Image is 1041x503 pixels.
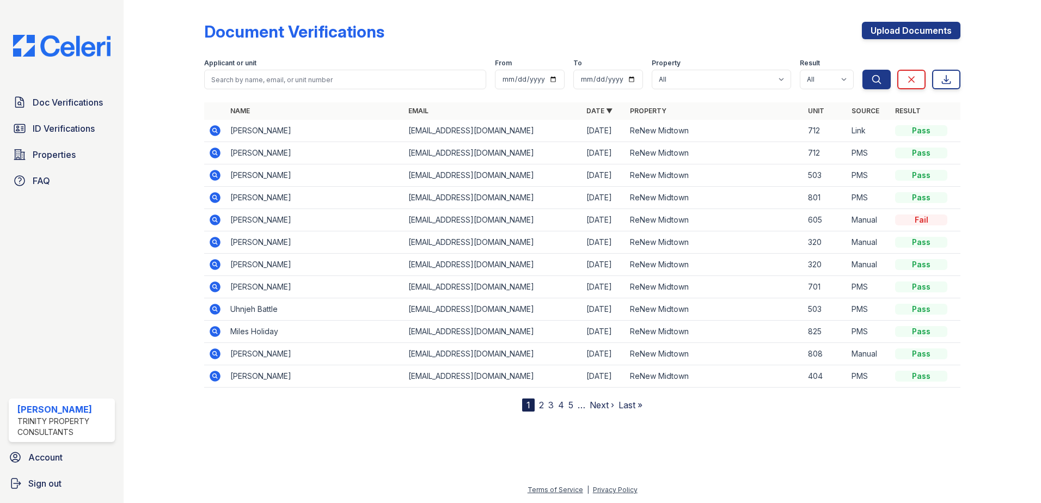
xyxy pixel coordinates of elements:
[404,142,582,164] td: [EMAIL_ADDRESS][DOMAIN_NAME]
[33,122,95,135] span: ID Verifications
[852,107,879,115] a: Source
[226,254,404,276] td: [PERSON_NAME]
[33,96,103,109] span: Doc Verifications
[226,120,404,142] td: [PERSON_NAME]
[804,254,847,276] td: 320
[558,400,564,410] a: 4
[895,214,947,225] div: Fail
[582,231,626,254] td: [DATE]
[404,209,582,231] td: [EMAIL_ADDRESS][DOMAIN_NAME]
[582,276,626,298] td: [DATE]
[4,446,119,468] a: Account
[582,254,626,276] td: [DATE]
[28,451,63,464] span: Account
[404,254,582,276] td: [EMAIL_ADDRESS][DOMAIN_NAME]
[626,231,804,254] td: ReNew Midtown
[847,120,891,142] td: Link
[626,276,804,298] td: ReNew Midtown
[226,164,404,187] td: [PERSON_NAME]
[204,59,256,68] label: Applicant or unit
[626,298,804,321] td: ReNew Midtown
[226,298,404,321] td: Uhnjeh Battle
[404,187,582,209] td: [EMAIL_ADDRESS][DOMAIN_NAME]
[895,237,947,248] div: Pass
[573,59,582,68] label: To
[895,259,947,270] div: Pass
[804,321,847,343] td: 825
[4,35,119,57] img: CE_Logo_Blue-a8612792a0a2168367f1c8372b55b34899dd931a85d93a1a3d3e32e68fde9ad4.png
[626,209,804,231] td: ReNew Midtown
[847,254,891,276] td: Manual
[495,59,512,68] label: From
[582,187,626,209] td: [DATE]
[408,107,428,115] a: Email
[404,120,582,142] td: [EMAIL_ADDRESS][DOMAIN_NAME]
[404,365,582,388] td: [EMAIL_ADDRESS][DOMAIN_NAME]
[9,118,115,139] a: ID Verifications
[895,304,947,315] div: Pass
[895,170,947,181] div: Pass
[33,148,76,161] span: Properties
[226,321,404,343] td: Miles Holiday
[895,148,947,158] div: Pass
[804,164,847,187] td: 503
[847,187,891,209] td: PMS
[593,486,638,494] a: Privacy Policy
[847,142,891,164] td: PMS
[804,365,847,388] td: 404
[582,321,626,343] td: [DATE]
[847,321,891,343] td: PMS
[847,276,891,298] td: PMS
[17,403,111,416] div: [PERSON_NAME]
[895,348,947,359] div: Pass
[226,231,404,254] td: [PERSON_NAME]
[230,107,250,115] a: Name
[590,400,614,410] a: Next ›
[582,365,626,388] td: [DATE]
[804,231,847,254] td: 320
[862,22,960,39] a: Upload Documents
[226,343,404,365] td: [PERSON_NAME]
[626,187,804,209] td: ReNew Midtown
[804,187,847,209] td: 801
[847,365,891,388] td: PMS
[808,107,824,115] a: Unit
[804,120,847,142] td: 712
[539,400,544,410] a: 2
[582,343,626,365] td: [DATE]
[404,164,582,187] td: [EMAIL_ADDRESS][DOMAIN_NAME]
[9,170,115,192] a: FAQ
[582,120,626,142] td: [DATE]
[626,254,804,276] td: ReNew Midtown
[804,276,847,298] td: 701
[17,416,111,438] div: Trinity Property Consultants
[568,400,573,410] a: 5
[630,107,666,115] a: Property
[895,107,921,115] a: Result
[582,298,626,321] td: [DATE]
[226,365,404,388] td: [PERSON_NAME]
[847,164,891,187] td: PMS
[226,276,404,298] td: [PERSON_NAME]
[800,59,820,68] label: Result
[895,125,947,136] div: Pass
[404,343,582,365] td: [EMAIL_ADDRESS][DOMAIN_NAME]
[652,59,681,68] label: Property
[9,91,115,113] a: Doc Verifications
[847,343,891,365] td: Manual
[522,398,535,412] div: 1
[4,473,119,494] a: Sign out
[528,486,583,494] a: Terms of Service
[404,231,582,254] td: [EMAIL_ADDRESS][DOMAIN_NAME]
[226,209,404,231] td: [PERSON_NAME]
[626,365,804,388] td: ReNew Midtown
[626,321,804,343] td: ReNew Midtown
[804,343,847,365] td: 808
[804,298,847,321] td: 503
[895,326,947,337] div: Pass
[847,298,891,321] td: PMS
[226,142,404,164] td: [PERSON_NAME]
[626,343,804,365] td: ReNew Midtown
[404,321,582,343] td: [EMAIL_ADDRESS][DOMAIN_NAME]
